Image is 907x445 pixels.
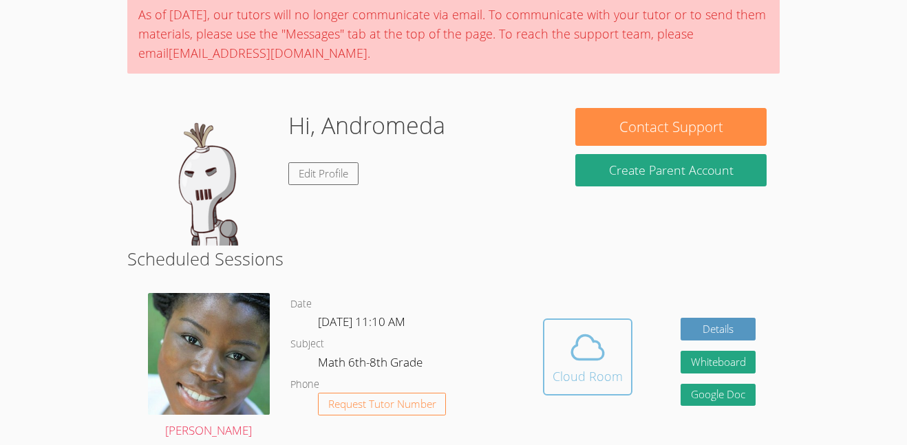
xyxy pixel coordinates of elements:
img: default.png [140,108,277,246]
dt: Phone [290,376,319,393]
img: 1000004422.jpg [148,293,270,415]
h1: Hi, Andromeda [288,108,445,143]
button: Whiteboard [681,351,756,373]
a: Edit Profile [288,162,359,185]
button: Request Tutor Number [318,393,447,415]
dt: Date [290,296,312,313]
a: Details [681,318,756,340]
button: Create Parent Account [575,154,767,186]
button: Contact Support [575,108,767,146]
a: [PERSON_NAME] [148,293,270,441]
h2: Scheduled Sessions [127,246,780,272]
dt: Subject [290,336,324,353]
div: Cloud Room [553,367,623,386]
a: Google Doc [681,384,756,406]
span: [DATE] 11:10 AM [318,314,405,329]
button: Cloud Room [543,318,632,395]
span: Request Tutor Number [328,399,436,409]
dd: Math 6th-8th Grade [318,353,425,376]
